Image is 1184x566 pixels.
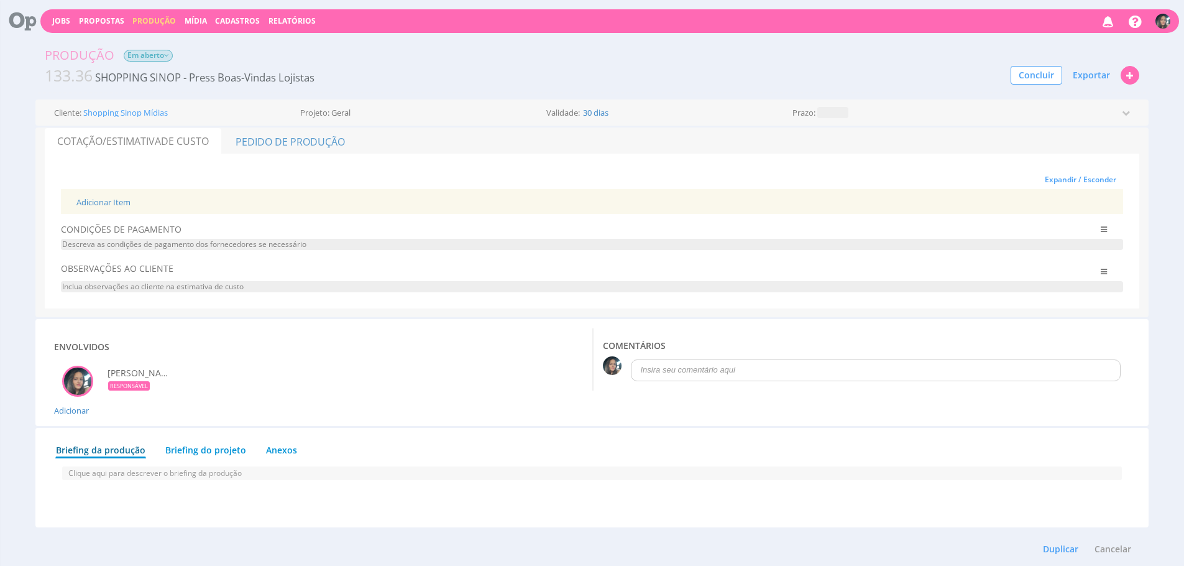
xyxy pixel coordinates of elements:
[223,128,358,154] a: Pedido de Produção
[108,381,150,391] div: RESPONSÁVEL
[546,109,580,117] label: Validade:
[61,223,1034,236] span: CONDIÇÕES DE PAGAMENTO
[129,15,180,27] button: Produção
[792,109,815,117] label: Prazo:
[211,15,264,27] button: Cadastros
[268,16,316,26] a: Relatórios
[165,437,247,457] a: Briefing do projeto
[55,437,146,458] a: Briefing da produção
[582,109,610,117] span: 30 dias
[45,46,114,65] div: Produção
[61,262,1034,275] span: OBSERVAÇÕES AO CLIENTE
[52,16,70,26] a: Jobs
[1065,65,1118,86] button: Exportar
[45,65,93,86] span: 133.36
[1086,539,1139,560] button: Cancelar
[124,50,173,62] span: Em aberto
[265,15,319,27] button: Relatórios
[61,281,1123,292] span: Inclua observações ao cliente na estimativa de custo
[265,437,298,457] a: Anexos
[108,367,170,379] span: Amanda
[603,341,1124,350] h3: COMENTáRIOS
[54,109,81,117] label: Cliente:
[1155,14,1170,29] img: 1738759711_c390b6_whatsapp_image_20250205_at_084805.jpeg
[76,197,131,208] a: Adicionar Item
[1011,66,1062,85] button: Concluir
[300,109,329,117] label: Projeto:
[48,15,74,27] button: Jobs
[45,65,314,87] span: SHOPPING SINOP - Press Boas-Vindas Lojistas
[161,134,209,148] span: de Custo
[83,109,168,117] a: Shopping Sinop Mídias
[45,128,221,154] a: Cotação/Estimativade Custo
[331,109,351,117] span: Geral
[1035,539,1086,560] button: Duplicar
[1073,69,1110,81] span: Exportar
[1038,170,1123,189] button: Expandir / Esconder
[215,16,260,26] span: Cadastros
[62,366,93,397] div: Remover de responsável
[79,16,124,26] span: Propostas
[132,16,176,26] a: Produção
[54,342,109,351] h3: Envolvidos
[62,466,1122,480] p: Clique aqui para descrever o briefing da produção
[54,405,89,416] span: Adicionar
[75,15,128,27] button: Propostas
[95,70,314,85] span: SHOPPING SINOP - Press Boas-Vindas Lojistas
[61,239,1123,250] span: Descreva as condições de pagamento dos fornecedores se necessário
[185,16,207,26] a: Mídia
[181,15,211,27] button: Mídia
